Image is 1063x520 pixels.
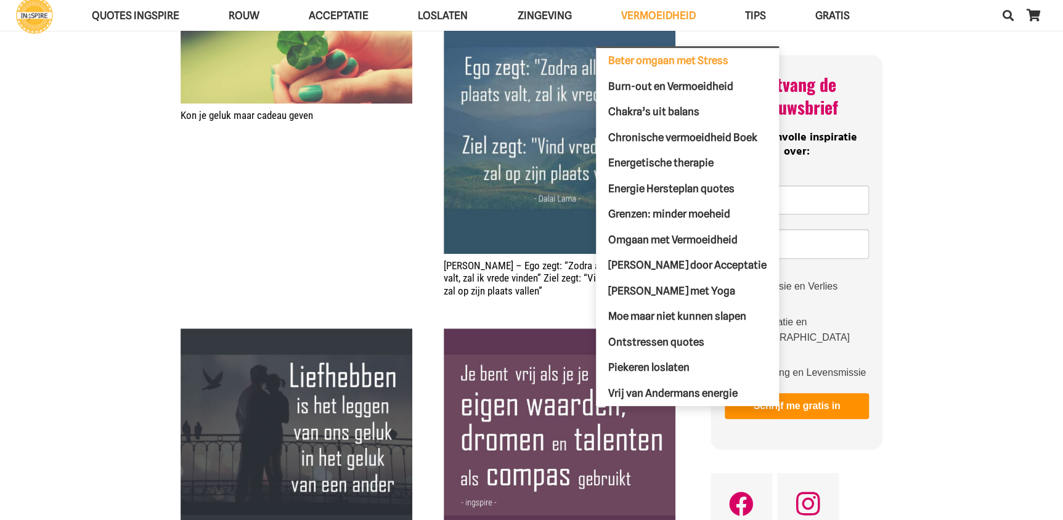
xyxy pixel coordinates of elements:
span: QUOTES INGSPIRE [92,9,179,22]
span: Zingeving en Levensmissie [747,365,866,380]
span: GRATIS [815,9,849,22]
span: Energetische therapie [608,156,714,169]
a: Piekeren loslaten [596,355,779,381]
a: Beter omgaan met Stress [596,48,779,74]
span: TIPS [744,9,765,22]
img: Spreuken over geluk, geluk wensen en gelukkig zijn van ingspire.nl [181,22,412,104]
span: Energie Hersteplan quotes [608,182,735,194]
a: [PERSON_NAME] door Acceptatie [596,253,779,278]
a: Grenzen: minder moeheid [596,201,779,227]
span: Chakra’s uit balans [608,105,699,118]
input: Voornaam [725,229,868,259]
span: Ontstressen quotes [608,335,704,347]
span: Burn-out en Vermoeidheid [608,79,733,92]
span: Loslaten [418,9,468,22]
span: VERMOEIDHEID [621,9,695,22]
span: Omgaan met Vermoeidheid [608,233,738,245]
span: Piekeren loslaten [608,361,690,373]
span: Chronische vermoeidheid Boek [608,131,757,143]
span: Depressie en Verlies [747,278,837,294]
span: Acceptatie en [GEOGRAPHIC_DATA] [747,314,868,345]
a: Energie Hersteplan quotes [596,176,779,201]
span: Moe maar niet kunnen slapen [608,310,746,322]
a: Kon je geluk maar cadeau geven [181,22,412,104]
a: Spreuk – Ego zegt: “Zodra alles op zijn plaats valt, zal ik vrede vinden” Ziel zegt: “Vind vrede ... [444,22,675,254]
span: [PERSON_NAME] door Acceptatie [608,259,767,271]
img: Spreuk - Ego zegt: "Zodra alles op zijn plaats valt, zal ik vrede vinden" Ziel zegt: "Vind vrede ... [444,22,675,254]
a: Ontstressen quotes [596,329,779,355]
a: Chronische vermoeidheid Boek [596,124,779,150]
span: Ontvang de Nieuwsbrief [756,71,837,119]
a: [PERSON_NAME] – Ego zegt: “Zodra alles op zijn plaats valt, zal ik vrede vinden” Ziel zegt: “Vind... [444,259,672,297]
span: Ik wil zinvolle inspiratie over: [736,129,857,161]
a: Chakra’s uit balans [596,99,779,125]
span: Grenzen: minder moeheid [608,208,730,220]
button: Schrijf me gratis in [725,393,868,419]
span: Zingeving [517,9,571,22]
a: Vrij van Andermans energie [596,380,779,406]
a: Omgaan met Vermoeidheid [596,227,779,253]
span: Beter omgaan met Stress [608,54,728,67]
a: Burn-out en Vermoeidheid [596,73,779,99]
span: [PERSON_NAME] met Yoga [608,284,735,296]
span: Vrij van Andermans energie [608,386,738,399]
a: Energetische therapie [596,150,779,176]
span: Acceptatie [309,9,369,22]
a: [PERSON_NAME] met Yoga [596,278,779,304]
a: Kon je geluk maar cadeau geven [181,109,313,121]
a: Moe maar niet kunnen slapen [596,304,779,330]
span: ROUW [229,9,259,22]
input: Email [725,185,868,215]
